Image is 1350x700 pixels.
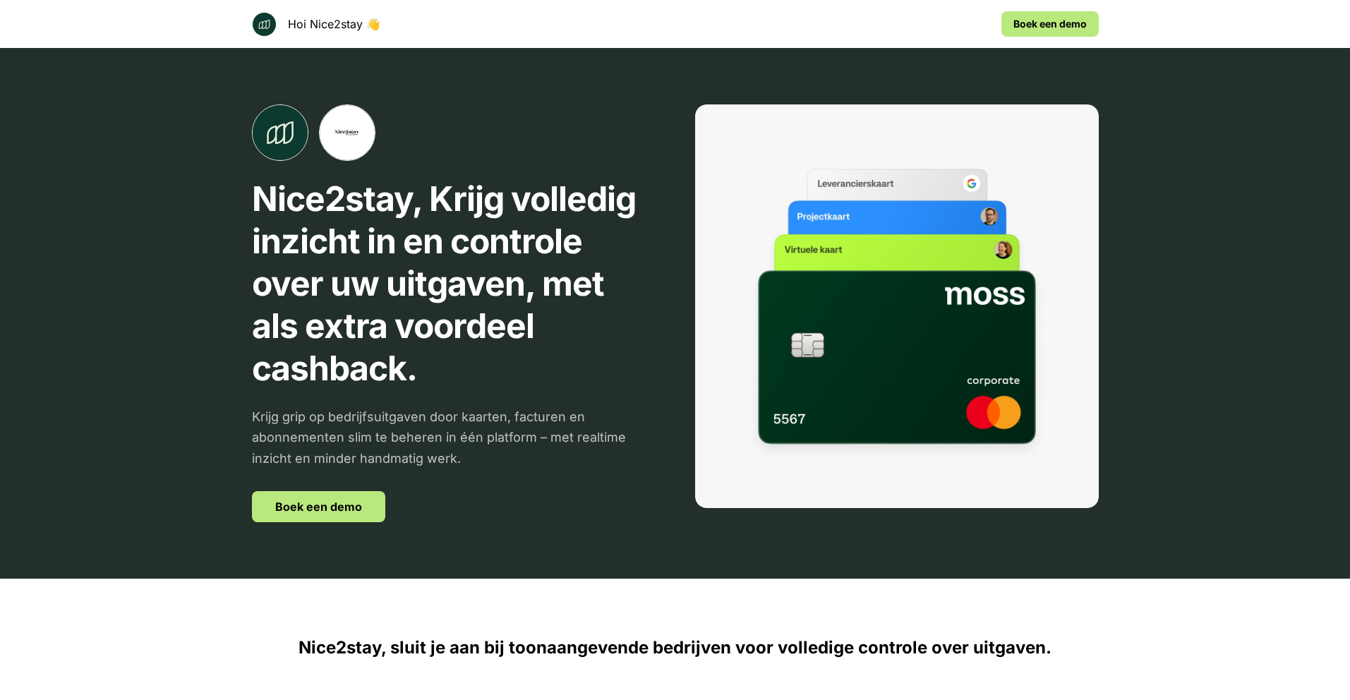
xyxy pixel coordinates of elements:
p: Nice2stay, sluit je aan bij toonaangevende bedrijven voor volledige controle over uitgaven. [299,635,1051,660]
p: Nice2stay, Krijg volledig inzicht in en controle over uw uitgaven, met als extra voordeel cashback. [252,178,656,390]
p: Krijg grip op bedrijfsuitgaven door kaarten, facturen en abonnementen slim te beheren in één plat... [252,406,656,469]
a: Boek een demo [1001,11,1099,37]
p: Hoi Nice2stay 👋 [288,16,380,32]
a: Boek een demo [252,491,385,522]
